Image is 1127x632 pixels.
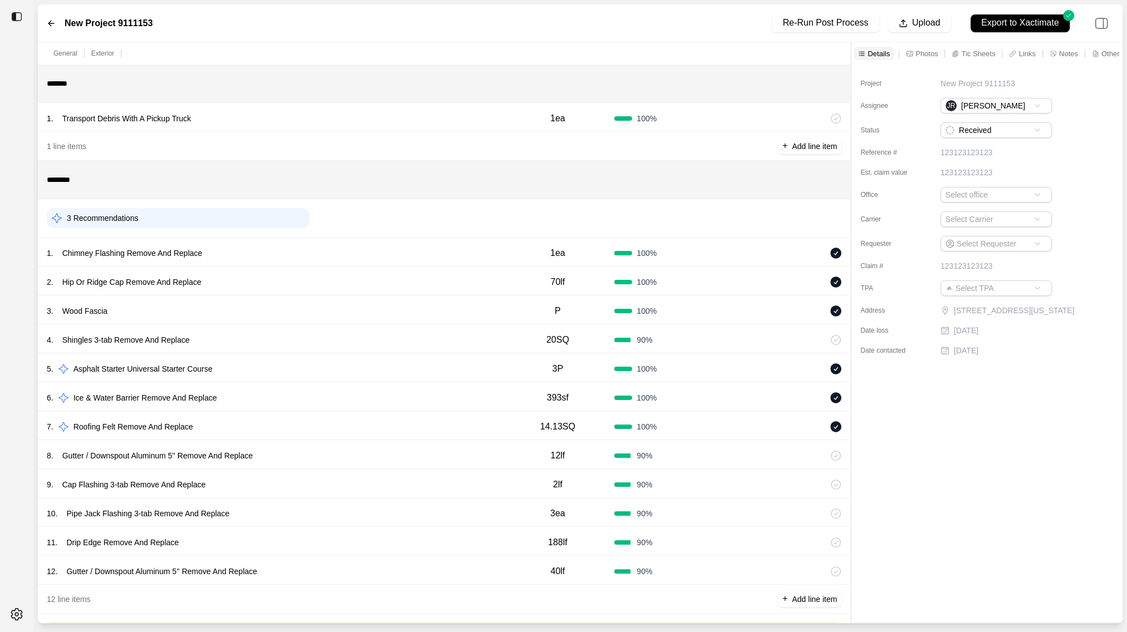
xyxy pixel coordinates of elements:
p: Notes [1059,49,1078,58]
span: 90 % [636,537,652,548]
p: Roofing Felt Remove And Replace [69,419,198,434]
p: 12 line items [47,594,91,605]
span: 100 % [636,113,656,124]
p: Pipe Jack Flashing 3-tab Remove And Replace [62,506,234,521]
p: + [782,592,787,605]
p: Upload [912,17,940,29]
span: 100 % [636,421,656,432]
p: 1ea [550,112,565,125]
p: New Project 9111153 [940,78,1015,89]
p: 40lf [551,565,565,578]
p: 1 . [47,113,53,124]
span: 100 % [636,276,656,288]
p: 4 . [47,334,53,345]
p: 1 . [47,248,53,259]
p: Chimney Flashing Remove And Replace [58,245,207,261]
p: Re-Run Post Process [783,17,869,29]
p: P [555,304,561,318]
img: toggle sidebar [11,11,22,22]
label: Date loss [860,326,916,335]
span: 90 % [636,450,652,461]
p: 14.13SQ [540,420,575,433]
p: 6 . [47,392,53,403]
label: Office [860,190,916,199]
p: Gutter / Downspout Aluminum 5'' Remove And Replace [62,564,261,579]
p: Exterior [91,49,114,58]
p: 70lf [551,275,565,289]
p: 3ea [550,507,565,520]
p: Details [868,49,890,58]
span: 100 % [636,248,656,259]
p: Transport Debris With A Pickup Truck [58,111,195,126]
p: Wood Fascia [58,303,112,319]
p: Gutter / Downspout Aluminum 5'' Remove And Replace [58,448,257,463]
p: 123123123123 [940,147,992,158]
label: Requester [860,239,916,248]
p: Add line item [792,594,837,605]
p: 12 . [47,566,57,577]
label: Est. claim value [860,168,916,177]
p: 393sf [547,391,569,404]
p: + [782,140,787,152]
p: 1 line items [47,141,86,152]
p: Other [1101,49,1120,58]
span: 90 % [636,334,652,345]
label: Address [860,306,916,315]
p: Add line item [792,141,837,152]
p: 12lf [551,449,565,462]
span: 100 % [636,305,656,317]
p: 1ea [550,246,565,260]
label: Project [860,79,916,88]
img: right-panel.svg [1089,11,1114,36]
button: +Add line item [778,139,841,154]
label: Status [860,126,916,135]
button: Upload [888,14,951,32]
label: New Project 9111153 [65,17,153,30]
p: Export to Xactimate [981,17,1059,29]
p: 7 . [47,421,53,432]
button: +Add line item [778,591,841,607]
p: 3 . [47,305,53,317]
p: 8 . [47,450,53,461]
p: Cap Flashing 3-tab Remove And Replace [58,477,210,492]
p: 9 . [47,479,53,490]
span: 90 % [636,479,652,490]
button: Re-Run Post Process [772,14,879,32]
p: Asphalt Starter Universal Starter Course [69,361,217,377]
p: Photos [915,49,938,58]
span: 90 % [636,566,652,577]
p: Ice & Water Barrier Remove And Replace [69,390,222,406]
p: 123123123123 [940,167,992,178]
p: 11 . [47,537,57,548]
p: 10 . [47,508,57,519]
p: 3P [552,362,563,376]
label: Claim # [860,261,916,270]
label: Reference # [860,148,916,157]
p: [DATE] [954,325,978,336]
p: 2 . [47,276,53,288]
p: Links [1018,49,1035,58]
p: 5 . [47,363,53,374]
p: Drip Edge Remove And Replace [62,535,183,550]
p: Hip Or Ridge Cap Remove And Replace [58,274,206,290]
span: 100 % [636,392,656,403]
button: Export to Xactimate [960,9,1080,37]
p: 3 Recommendations [67,213,138,224]
p: General [53,49,77,58]
span: 100 % [636,363,656,374]
p: Shingles 3-tab Remove And Replace [58,332,194,348]
label: Date contacted [860,346,916,355]
p: 2lf [553,478,562,491]
p: 20SQ [546,333,569,347]
p: [STREET_ADDRESS][US_STATE] [954,305,1075,316]
p: [DATE] [954,345,978,356]
label: Assignee [860,101,916,110]
button: Export to Xactimate [971,14,1070,32]
p: 188lf [548,536,567,549]
p: 123123123123 [940,260,992,271]
label: Carrier [860,215,916,224]
p: Tic Sheets [961,49,995,58]
span: 90 % [636,508,652,519]
label: TPA [860,284,916,293]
